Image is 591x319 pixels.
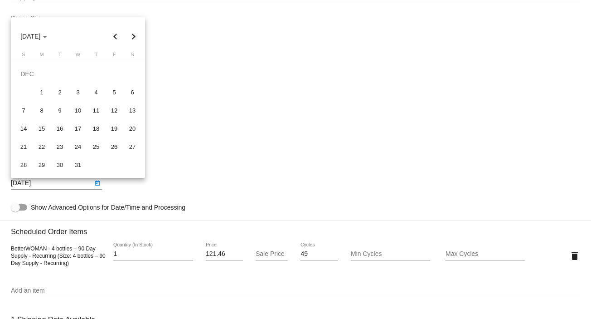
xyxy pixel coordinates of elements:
div: 5 [106,84,122,100]
th: Tuesday [51,52,69,61]
div: 24 [70,138,86,155]
th: Wednesday [69,52,87,61]
td: December 27, 2025 [123,137,141,156]
td: December 25, 2025 [87,137,105,156]
div: 20 [124,120,140,137]
div: 16 [52,120,68,137]
th: Friday [105,52,123,61]
div: 19 [106,120,122,137]
div: 28 [15,157,32,173]
td: December 29, 2025 [33,156,51,174]
div: 29 [34,157,50,173]
td: December 1, 2025 [33,83,51,101]
div: 10 [70,102,86,118]
button: Next month [125,27,143,45]
div: 26 [106,138,122,155]
td: December 23, 2025 [51,137,69,156]
span: [DATE] [20,33,47,40]
div: 7 [15,102,32,118]
td: December 30, 2025 [51,156,69,174]
button: Previous month [107,27,125,45]
td: December 17, 2025 [69,119,87,137]
td: December 21, 2025 [15,137,33,156]
div: 2 [52,84,68,100]
td: December 19, 2025 [105,119,123,137]
td: December 18, 2025 [87,119,105,137]
div: 22 [34,138,50,155]
th: Sunday [15,52,33,61]
td: December 15, 2025 [33,119,51,137]
div: 8 [34,102,50,118]
div: 30 [52,157,68,173]
td: December 6, 2025 [123,83,141,101]
td: December 4, 2025 [87,83,105,101]
div: 27 [124,138,140,155]
td: December 8, 2025 [33,101,51,119]
td: December 3, 2025 [69,83,87,101]
th: Monday [33,52,51,61]
td: December 2, 2025 [51,83,69,101]
td: December 10, 2025 [69,101,87,119]
td: December 12, 2025 [105,101,123,119]
td: December 28, 2025 [15,156,33,174]
td: December 14, 2025 [15,119,33,137]
th: Saturday [123,52,141,61]
td: December 5, 2025 [105,83,123,101]
div: 18 [88,120,104,137]
td: December 11, 2025 [87,101,105,119]
div: 3 [70,84,86,100]
div: 15 [34,120,50,137]
button: Choose month and year [13,27,54,45]
td: December 9, 2025 [51,101,69,119]
div: 31 [70,157,86,173]
div: 4 [88,84,104,100]
td: December 7, 2025 [15,101,33,119]
td: December 13, 2025 [123,101,141,119]
div: 11 [88,102,104,118]
div: 13 [124,102,140,118]
div: 9 [52,102,68,118]
td: December 16, 2025 [51,119,69,137]
td: December 22, 2025 [33,137,51,156]
div: 17 [70,120,86,137]
div: 21 [15,138,32,155]
div: 14 [15,120,32,137]
td: December 26, 2025 [105,137,123,156]
div: 12 [106,102,122,118]
div: 6 [124,84,140,100]
td: December 24, 2025 [69,137,87,156]
div: 23 [52,138,68,155]
td: DEC [15,65,141,83]
td: December 20, 2025 [123,119,141,137]
td: December 31, 2025 [69,156,87,174]
div: 1 [34,84,50,100]
th: Thursday [87,52,105,61]
div: 25 [88,138,104,155]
